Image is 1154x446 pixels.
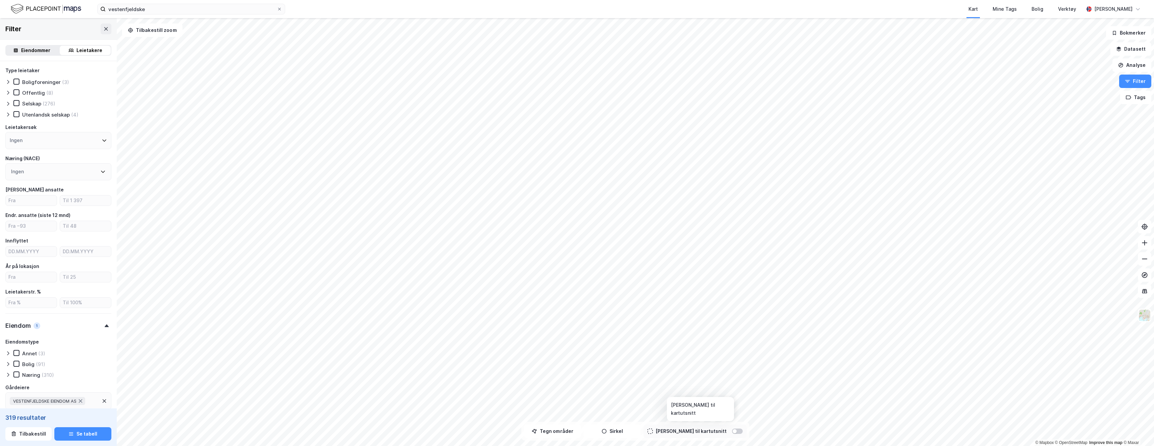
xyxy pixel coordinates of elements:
input: DD.MM.YYYY [60,247,111,257]
div: Selskap [22,100,41,107]
input: Til 1 397 [60,195,111,206]
div: Kontrollprogram for chat [1120,414,1154,446]
div: Kart [968,5,978,13]
input: Fra [6,195,57,206]
button: Bokmerker [1106,26,1151,40]
div: Boligforeninger [22,79,61,85]
div: (310) [42,372,54,378]
div: 1 [34,322,40,329]
button: Analyse [1112,58,1151,72]
div: Leietakersøk [5,123,37,131]
button: Tilbakestill zoom [122,24,182,37]
img: logo.f888ab2527a4732fd821a326f86c7f29.svg [11,3,81,15]
div: Utenlandsk selskap [22,111,70,118]
div: Bolig [1032,5,1043,13]
div: Eiendom [5,322,31,330]
div: 319 resultater [5,414,111,422]
div: Endr. ansatte (siste 12 mnd) [5,211,70,219]
input: DD.MM.YYYY [6,247,57,257]
div: Leietakere [76,46,102,54]
div: (3) [62,79,69,85]
div: Annet [22,350,37,357]
div: (276) [43,100,55,107]
div: År på lokasjon [5,262,39,270]
div: Næring [22,372,40,378]
div: Bolig [22,361,35,367]
a: Improve this map [1089,440,1122,445]
div: Gårdeiere [5,384,30,392]
input: Søk på adresse, matrikkel, gårdeiere, leietakere eller personer [106,4,277,14]
input: Til 25 [60,272,111,282]
div: Type leietaker [5,66,40,75]
div: Ingen [10,136,22,144]
button: Tags [1120,91,1151,104]
div: (8) [46,90,53,96]
div: Verktøy [1058,5,1076,13]
iframe: Chat Widget [1120,414,1154,446]
input: Fra % [6,298,57,308]
button: Tilbakestill [5,427,52,441]
div: Næring (NACE) [5,154,40,163]
div: Mine Tags [993,5,1017,13]
button: Filter [1119,75,1151,88]
a: OpenStreetMap [1055,440,1088,445]
div: (4) [71,111,78,118]
a: Mapbox [1035,440,1054,445]
button: Datasett [1110,42,1151,56]
div: Innflyttet [5,237,28,245]
button: Se tabell [54,427,111,441]
div: (91) [36,361,45,367]
div: Leietakerstr. % [5,288,41,296]
button: Sirkel [584,425,641,438]
div: Filter [5,24,21,34]
div: Ingen [11,168,24,176]
div: [PERSON_NAME] ansatte [5,186,64,194]
input: Til 48 [60,221,111,231]
button: Tegn områder [524,425,581,438]
input: Fra −93 [6,221,57,231]
div: (3) [38,350,45,357]
div: Eiendomstype [5,338,39,346]
span: VESTENFJELDSKE EIENDOM AS [13,398,76,404]
div: [PERSON_NAME] til kartutsnitt [655,427,727,435]
div: Eiendommer [21,46,50,54]
div: [PERSON_NAME] [1094,5,1133,13]
img: Z [1138,309,1151,322]
div: Offentlig [22,90,45,96]
input: Fra [6,272,57,282]
input: Til 100% [60,298,111,308]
